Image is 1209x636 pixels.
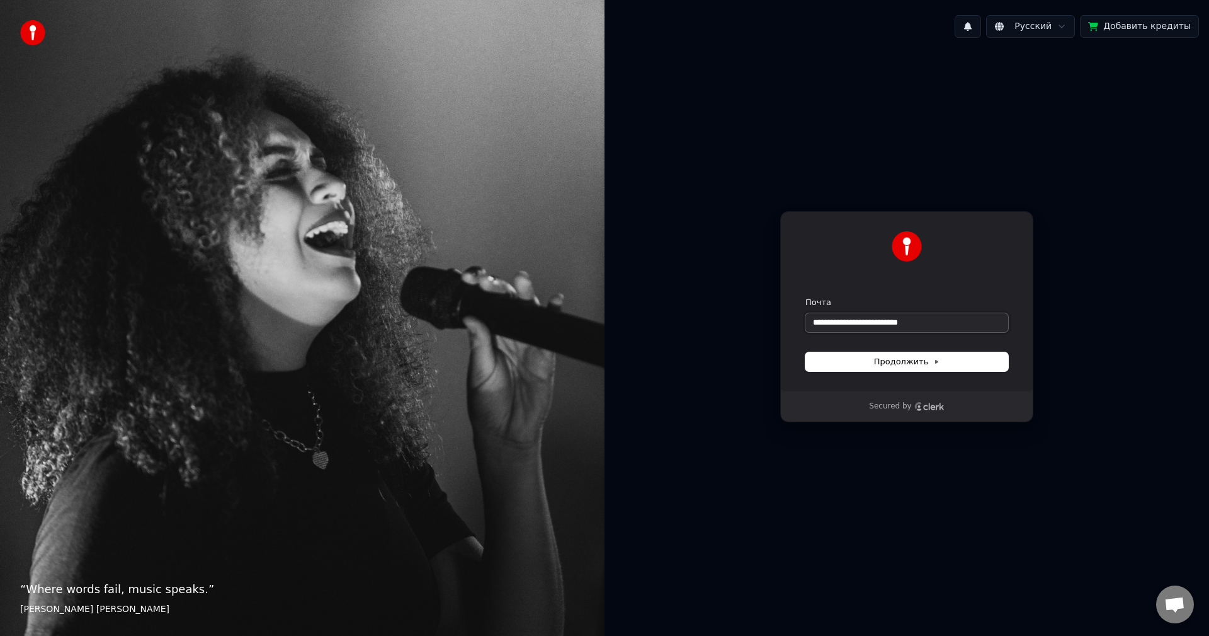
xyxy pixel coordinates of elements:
[892,231,922,262] img: Youka
[869,402,911,412] p: Secured by
[20,603,584,616] footer: [PERSON_NAME] [PERSON_NAME]
[20,20,45,45] img: youka
[805,352,1008,371] button: Продолжить
[874,356,940,367] span: Продолжить
[914,402,945,411] a: Clerk logo
[805,297,831,308] label: Почта
[1080,15,1199,38] button: Добавить кредиты
[1156,586,1194,623] div: Открытый чат
[20,581,584,598] p: “ Where words fail, music speaks. ”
